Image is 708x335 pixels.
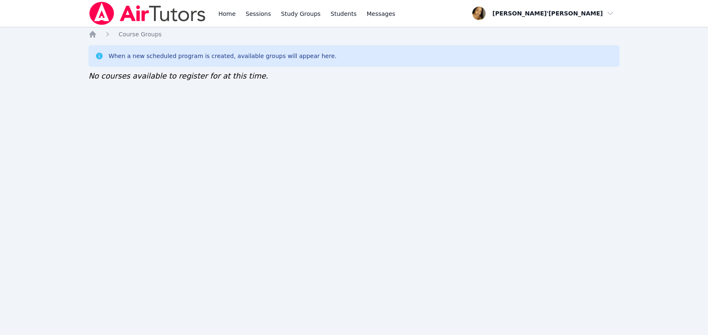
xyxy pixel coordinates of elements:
[88,71,268,80] span: No courses available to register for at this time.
[367,10,396,18] span: Messages
[88,30,620,38] nav: Breadcrumb
[88,2,207,25] img: Air Tutors
[118,30,161,38] a: Course Groups
[108,52,337,60] div: When a new scheduled program is created, available groups will appear here.
[118,31,161,38] span: Course Groups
